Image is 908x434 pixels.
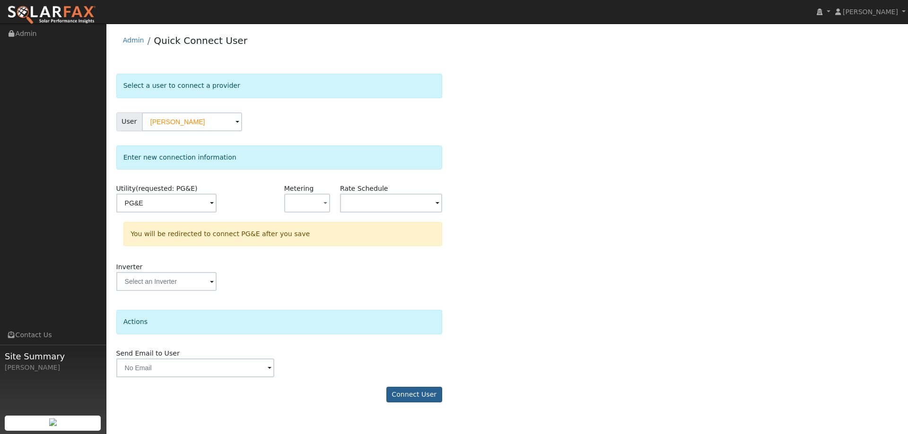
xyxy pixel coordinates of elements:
[7,5,96,25] img: SolarFax
[116,145,442,170] div: Enter new connection information
[116,74,442,98] div: Select a user to connect a provider
[142,112,242,131] input: Select a User
[123,222,442,246] div: You will be redirected to connect PG&E after you save
[116,262,143,272] label: Inverter
[154,35,247,46] a: Quick Connect User
[284,184,314,194] label: Metering
[116,310,442,334] div: Actions
[116,184,198,194] label: Utility
[5,363,101,373] div: [PERSON_NAME]
[136,185,198,192] span: (requested: PG&E)
[123,36,144,44] a: Admin
[49,418,57,426] img: retrieve
[116,272,217,291] input: Select an Inverter
[116,194,217,213] input: Select a Utility
[386,387,442,403] button: Connect User
[5,350,101,363] span: Site Summary
[116,112,142,131] span: User
[340,184,388,194] label: Rate Schedule
[116,358,274,377] input: No Email
[843,8,898,16] span: [PERSON_NAME]
[116,349,180,358] label: Send Email to User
